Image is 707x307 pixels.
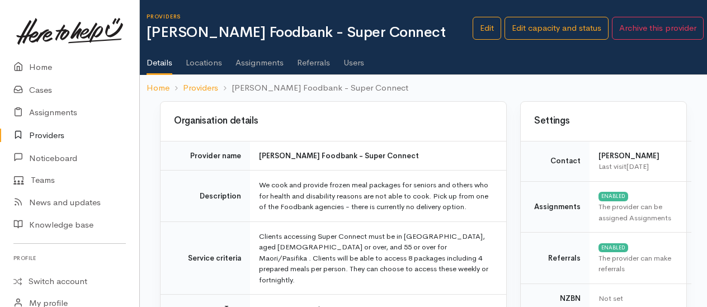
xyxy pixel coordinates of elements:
[297,43,330,74] a: Referrals
[598,151,659,160] b: [PERSON_NAME]
[598,243,628,252] div: ENABLED
[598,161,678,172] div: Last visit
[521,233,590,284] td: Referrals
[473,17,501,40] a: Edit
[259,151,419,160] b: [PERSON_NAME] Foodbank - Super Connect
[505,17,609,40] a: Edit capacity and status
[161,141,250,171] td: Provider name
[598,293,678,304] div: Not set
[218,82,408,95] li: [PERSON_NAME] Foodbank - Super Connect
[612,17,704,40] button: Archive this provider
[147,13,473,20] h6: Providers
[534,116,673,126] h3: Settings
[521,141,590,181] td: Contact
[183,82,218,95] a: Providers
[598,192,628,201] div: ENABLED
[598,201,678,223] div: The provider can be assigned Assignments
[147,25,473,41] h1: [PERSON_NAME] Foodbank - Super Connect
[598,253,678,275] div: The provider can make referrals
[186,43,222,74] a: Locations
[140,75,707,101] nav: breadcrumb
[235,43,284,74] a: Assignments
[250,221,506,295] td: Clients accessing Super Connect must be in [GEOGRAPHIC_DATA], aged [DEMOGRAPHIC_DATA] or over, an...
[13,251,126,266] h6: Profile
[626,162,649,171] time: [DATE]
[174,116,493,126] h3: Organisation details
[147,43,172,75] a: Details
[161,221,250,295] td: Service criteria
[521,181,590,233] td: Assignments
[147,82,169,95] a: Home
[161,171,250,222] td: Description
[343,43,364,74] a: Users
[250,171,506,222] td: We cook and provide frozen meal packages for seniors and others who for health and disability rea...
